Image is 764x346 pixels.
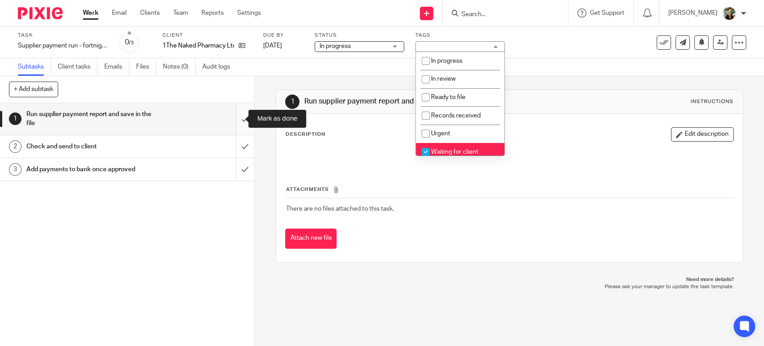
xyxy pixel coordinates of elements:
[431,94,465,100] span: Ready to file
[285,276,734,283] p: Need more details?
[431,130,450,137] span: Urgent
[162,41,234,50] p: 1The Naked Pharmacy Ltd
[18,7,63,19] img: Pixie
[415,32,505,39] label: Tags
[285,229,337,249] button: Attach new file
[173,9,188,17] a: Team
[285,283,734,290] p: Please ask your manager to update the task template.
[18,58,51,76] a: Subtasks
[26,140,160,153] h1: Check and send to client
[431,58,462,64] span: In progress
[286,206,393,212] span: There are no files attached to this task.
[590,10,624,16] span: Get Support
[285,95,299,109] div: 1
[431,149,478,155] span: Waiting for client
[237,9,261,17] a: Settings
[202,58,237,76] a: Audit logs
[201,9,224,17] a: Reports
[315,32,404,39] label: Status
[263,32,303,39] label: Due by
[320,43,351,49] span: In progress
[691,98,734,105] div: Instructions
[461,11,541,19] input: Search
[286,187,329,192] span: Attachments
[18,32,107,39] label: Task
[140,9,160,17] a: Clients
[431,112,481,119] span: Records received
[26,108,160,130] h1: Run supplier payment report and save in the file
[83,9,98,17] a: Work
[9,140,21,153] div: 2
[668,9,717,17] p: [PERSON_NAME]
[104,58,129,76] a: Emails
[162,32,252,39] label: Client
[9,163,21,176] div: 3
[58,58,98,76] a: Client tasks
[9,82,58,97] button: + Add subtask
[26,163,160,176] h1: Add payments to bank once approved
[431,76,456,82] span: In review
[136,58,156,76] a: Files
[129,40,134,45] small: /3
[18,41,107,50] div: Supplier payment run - fortnightly - TNP
[263,43,282,49] span: [DATE]
[112,9,127,17] a: Email
[671,127,734,142] button: Edit description
[125,37,134,48] div: 0
[722,6,736,21] img: Photo2.jpg
[304,97,529,106] h1: Run supplier payment report and save in the file
[285,131,325,138] p: Description
[163,58,196,76] a: Notes (0)
[9,112,21,125] div: 1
